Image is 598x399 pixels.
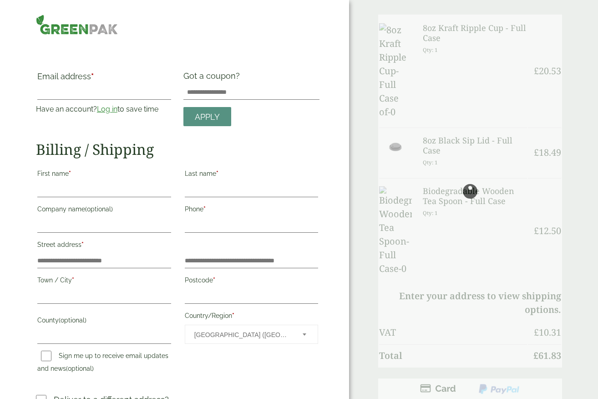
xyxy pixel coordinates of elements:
abbr: required [91,72,94,81]
label: Street address [37,238,171,254]
a: Apply [183,107,231,127]
a: Log in [97,105,117,113]
p: Have an account? to save time [36,104,172,115]
span: Country/Region [185,325,319,344]
label: Country/Region [185,309,319,325]
span: United Kingdom (UK) [194,325,291,344]
abbr: required [72,276,74,284]
label: Postcode [185,274,319,289]
h2: Billing / Shipping [36,141,320,158]
span: (optional) [85,205,113,213]
abbr: required [203,205,206,213]
span: Apply [195,112,220,122]
label: Sign me up to receive email updates and news [37,352,168,375]
label: County [37,314,171,329]
label: Company name [37,203,171,218]
abbr: required [213,276,215,284]
label: Phone [185,203,319,218]
label: Email address [37,72,171,85]
label: First name [37,167,171,183]
label: Last name [185,167,319,183]
abbr: required [232,312,234,319]
abbr: required [69,170,71,177]
label: Got a coupon? [183,71,243,85]
img: GreenPak Supplies [36,15,118,35]
abbr: required [81,241,84,248]
span: (optional) [59,317,86,324]
label: Town / City [37,274,171,289]
input: Sign me up to receive email updates and news(optional) [41,351,51,361]
span: (optional) [66,365,94,372]
abbr: required [216,170,218,177]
